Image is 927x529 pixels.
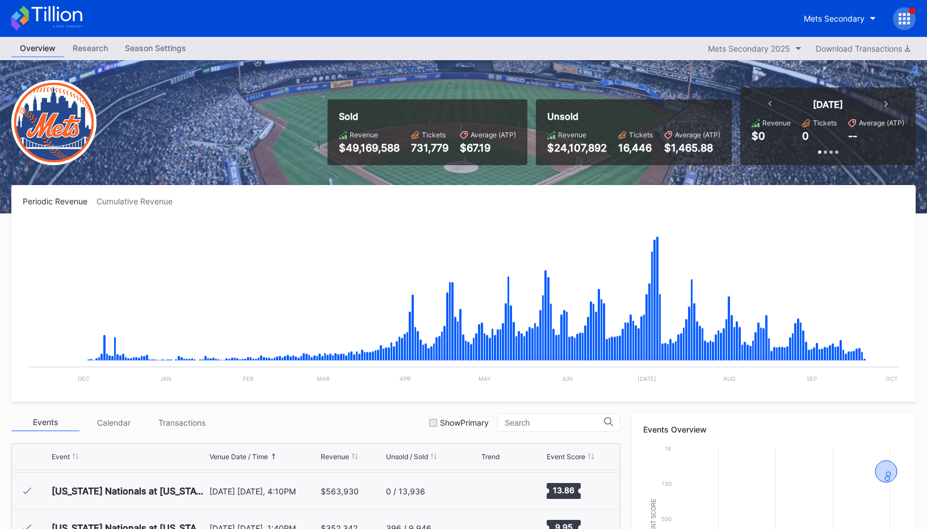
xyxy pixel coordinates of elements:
[702,41,807,56] button: Mets Secondary 2025
[505,418,604,427] input: Search
[547,111,720,122] div: Unsold
[79,414,148,431] div: Calendar
[460,142,516,154] div: $67.19
[11,414,79,431] div: Events
[675,131,720,139] div: Average (ATP)
[52,485,207,497] div: [US_STATE] Nationals at [US_STATE][GEOGRAPHIC_DATA] (Long Sleeve T-Shirt Giveaway)
[11,80,97,165] img: New-York-Mets-Transparent.png
[813,119,837,127] div: Tickets
[762,119,791,127] div: Revenue
[209,486,318,496] div: [DATE] [DATE], 4:10PM
[802,130,809,142] div: 0
[661,515,672,522] text: 500
[148,414,216,431] div: Transactions
[422,131,446,139] div: Tickets
[386,486,425,496] div: 0 / 13,936
[664,142,720,154] div: $1,465.88
[78,375,89,382] text: Dec
[795,8,884,29] button: Mets Secondary
[629,131,653,139] div: Tickets
[813,99,843,110] div: [DATE]
[553,485,574,495] text: 13.86
[64,40,116,56] div: Research
[440,418,489,427] div: Show Primary
[804,14,865,23] div: Mets Secondary
[350,131,378,139] div: Revenue
[481,452,500,461] div: Trend
[52,452,70,461] div: Event
[661,480,672,487] text: 750
[116,40,195,56] div: Season Settings
[317,375,330,382] text: Mar
[411,142,448,154] div: 731,779
[547,142,607,154] div: $24,107,892
[561,375,573,382] text: Jun
[321,486,359,496] div: $563,930
[116,40,195,57] a: Season Settings
[848,130,857,142] div: --
[643,425,904,434] div: Events Overview
[400,375,411,382] text: Apr
[547,452,585,461] div: Event Score
[160,375,171,382] text: Jan
[810,41,916,56] button: Download Transactions
[23,196,97,206] div: Periodic Revenue
[243,375,254,382] text: Feb
[665,445,672,452] text: 1k
[479,375,491,382] text: May
[859,119,904,127] div: Average (ATP)
[64,40,116,57] a: Research
[339,142,400,154] div: $49,169,588
[339,111,516,122] div: Sold
[752,130,765,142] div: $0
[618,142,653,154] div: 16,446
[97,196,182,206] div: Cumulative Revenue
[471,131,516,139] div: Average (ATP)
[816,44,910,53] div: Download Transactions
[11,40,64,57] a: Overview
[209,452,268,461] div: Venue Date / Time
[723,375,735,382] text: Aug
[886,375,897,382] text: Oct
[321,452,349,461] div: Revenue
[386,452,428,461] div: Unsold / Sold
[481,477,515,505] svg: Chart title
[23,220,904,391] svg: Chart title
[708,44,790,53] div: Mets Secondary 2025
[637,375,656,382] text: [DATE]
[807,375,817,382] text: Sep
[558,131,586,139] div: Revenue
